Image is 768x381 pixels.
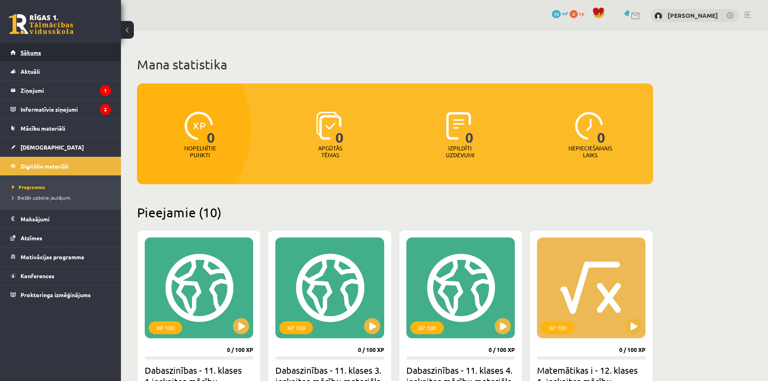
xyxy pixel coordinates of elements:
[100,85,111,96] i: 1
[21,100,111,119] legend: Informatīvie ziņojumi
[10,100,111,119] a: Informatīvie ziņojumi2
[21,210,111,228] legend: Maksājumi
[9,14,73,34] a: Rīgas 1. Tālmācības vidusskola
[279,321,313,334] div: XP 100
[10,229,111,247] a: Atzīmes
[10,43,111,62] a: Sākums
[12,183,113,191] a: Programma
[10,81,111,100] a: Ziņojumi1
[10,119,111,137] a: Mācību materiāli
[446,112,471,140] img: icon-completed-tasks-ad58ae20a441b2904462921112bc710f1caf180af7a3daa7317a5a94f2d26646.svg
[465,112,474,145] span: 0
[562,10,568,17] span: mP
[10,266,111,285] a: Konferences
[21,144,84,151] span: [DEMOGRAPHIC_DATA]
[21,68,40,75] span: Aktuāli
[444,145,476,158] p: Izpildīti uzdevumi
[570,10,588,17] a: 0 xp
[10,210,111,228] a: Maksājumi
[10,248,111,266] a: Motivācijas programma
[184,145,216,158] p: Nopelnītie punkti
[668,11,718,19] a: [PERSON_NAME]
[568,145,612,158] p: Nepieciešamais laiks
[10,285,111,304] a: Proktoringa izmēģinājums
[570,10,578,18] span: 0
[137,56,653,73] h1: Mana statistika
[10,157,111,175] a: Digitālie materiāli
[541,321,574,334] div: XP 100
[137,204,653,220] h2: Pieejamie (10)
[654,12,662,20] img: Edgars Kleinbergs
[597,112,606,145] span: 0
[316,112,341,140] img: icon-learned-topics-4a711ccc23c960034f471b6e78daf4a3bad4a20eaf4de84257b87e66633f6470.svg
[10,62,111,81] a: Aktuāli
[10,138,111,156] a: [DEMOGRAPHIC_DATA]
[100,104,111,115] i: 2
[552,10,568,17] a: 13 mP
[335,112,344,145] span: 0
[12,194,113,201] a: Biežāk uzdotie jautājumi
[149,321,182,334] div: XP 100
[21,272,54,279] span: Konferences
[185,112,213,140] img: icon-xp-0682a9bc20223a9ccc6f5883a126b849a74cddfe5390d2b41b4391c66f2066e7.svg
[21,162,69,170] span: Digitālie materiāli
[21,81,111,100] legend: Ziņojumi
[21,234,42,242] span: Atzīmes
[21,125,65,132] span: Mācību materiāli
[207,112,215,145] span: 0
[21,291,91,298] span: Proktoringa izmēģinājums
[579,10,584,17] span: xp
[410,321,444,334] div: XP 100
[21,49,41,56] span: Sākums
[314,145,346,158] p: Apgūtās tēmas
[12,194,71,201] span: Biežāk uzdotie jautājumi
[21,253,84,260] span: Motivācijas programma
[552,10,561,18] span: 13
[575,112,603,140] img: icon-clock-7be60019b62300814b6bd22b8e044499b485619524d84068768e800edab66f18.svg
[12,184,45,190] span: Programma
